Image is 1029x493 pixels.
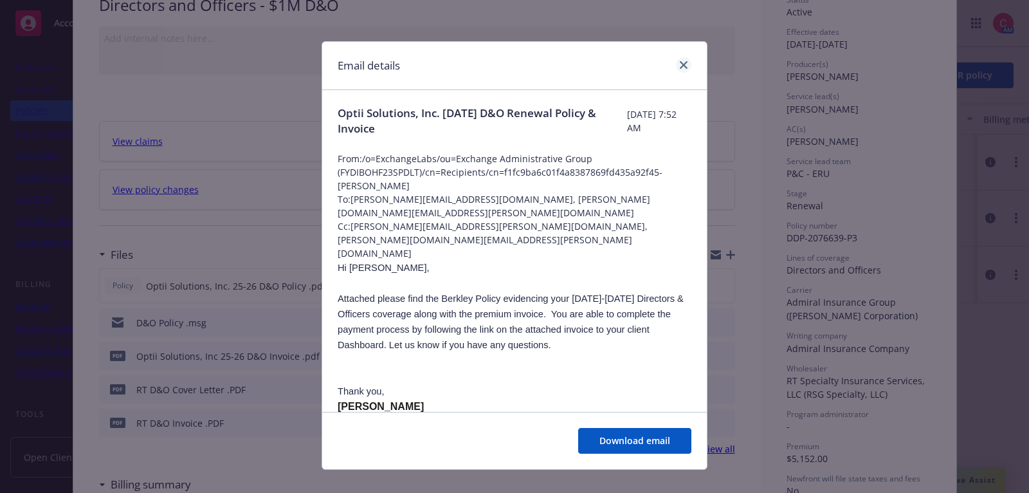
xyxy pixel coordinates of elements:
span: Attached please find the Berkley Policy evidencing your [DATE]-[DATE] Directors & Officers covera... [338,293,684,350]
span: Thank you, [338,386,385,396]
button: Download email [578,428,691,454]
span: Hi [PERSON_NAME], [338,263,430,273]
span: [PERSON_NAME] [338,401,424,412]
span: Download email [599,434,670,447]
